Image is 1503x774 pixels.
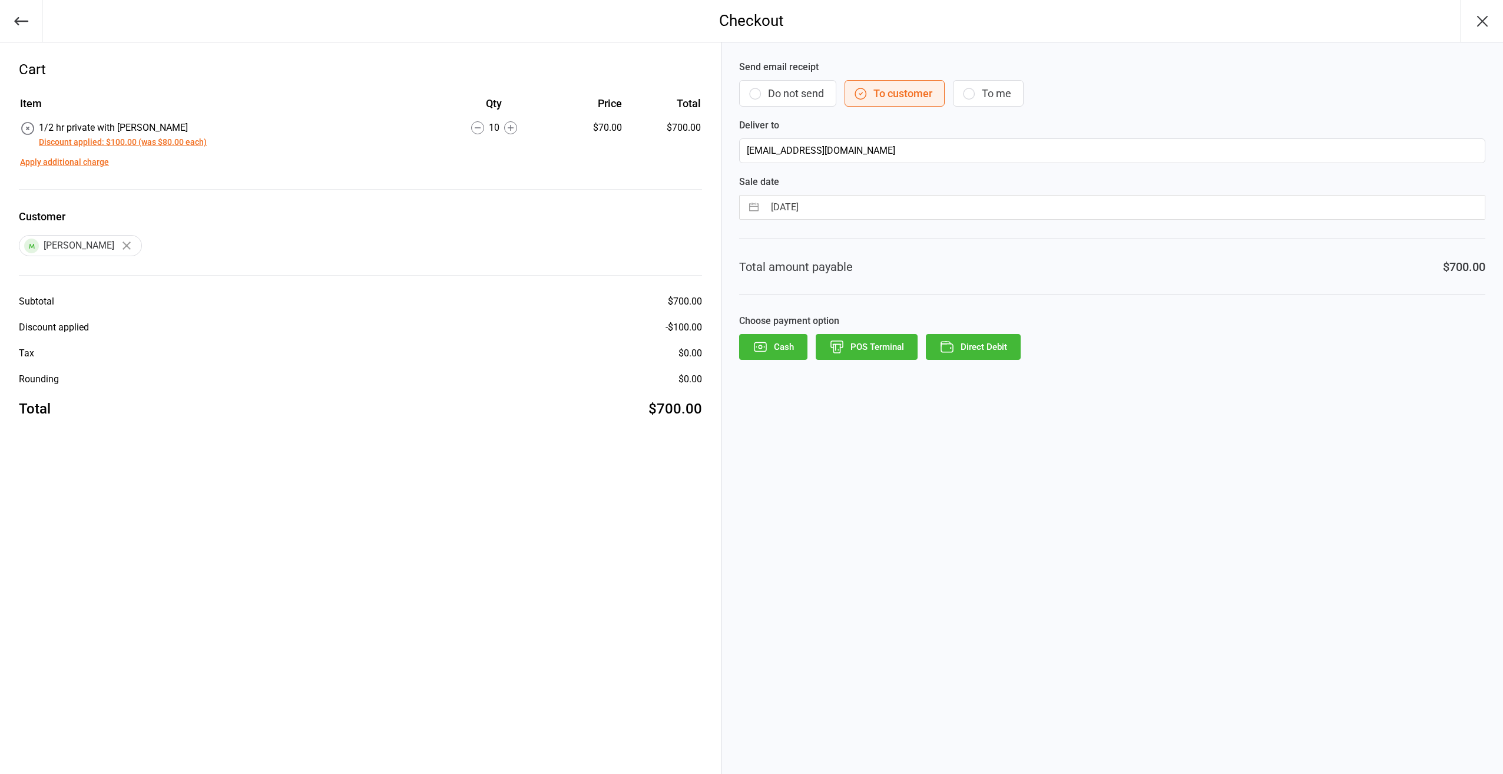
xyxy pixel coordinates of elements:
[739,175,1485,189] label: Sale date
[739,60,1485,74] label: Send email receipt
[434,121,554,135] div: 10
[648,398,702,419] div: $700.00
[816,334,918,360] button: POS Terminal
[627,95,701,120] th: Total
[20,95,433,120] th: Item
[739,118,1485,133] label: Deliver to
[739,258,853,276] div: Total amount payable
[555,95,622,111] div: Price
[555,121,622,135] div: $70.00
[19,209,702,224] label: Customer
[434,95,554,120] th: Qty
[19,59,702,80] div: Cart
[926,334,1021,360] button: Direct Debit
[739,334,807,360] button: Cash
[627,121,701,149] td: $700.00
[678,372,702,386] div: $0.00
[39,122,188,133] span: 1/2 hr private with [PERSON_NAME]
[1443,258,1485,276] div: $700.00
[739,80,836,107] button: Do not send
[19,398,51,419] div: Total
[19,372,59,386] div: Rounding
[845,80,945,107] button: To customer
[668,295,702,309] div: $700.00
[19,320,89,335] div: Discount applied
[20,156,109,168] button: Apply additional charge
[739,138,1485,163] input: Customer Email
[678,346,702,360] div: $0.00
[39,136,207,148] button: Discount applied: $100.00 (was $80.00 each)
[739,314,1485,328] label: Choose payment option
[953,80,1024,107] button: To me
[19,346,34,360] div: Tax
[666,320,702,335] div: - $100.00
[19,235,142,256] div: [PERSON_NAME]
[19,295,54,309] div: Subtotal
